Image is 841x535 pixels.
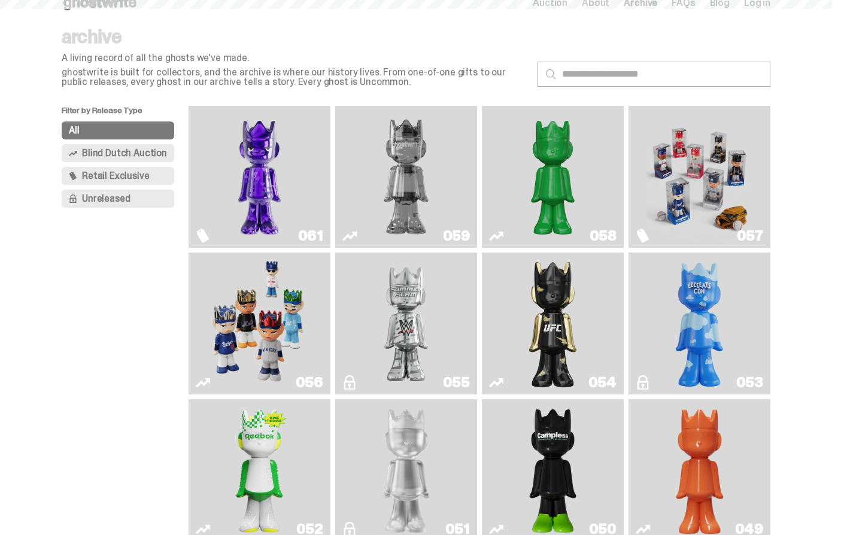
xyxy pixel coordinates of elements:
[646,111,752,243] img: Game Face (2025)
[298,229,323,243] div: 061
[736,375,763,390] div: 053
[636,257,763,390] a: ghooooost
[588,375,617,390] div: 054
[62,68,528,87] p: ghostwrite is built for collectors, and the archive is where our history lives. From one-of-one g...
[590,229,617,243] div: 058
[489,257,617,390] a: Ruby
[500,111,606,243] img: Schrödinger's ghost: Sunday Green
[207,257,312,390] img: Game Face (2025)
[353,257,459,390] img: I Was There SummerSlam
[207,111,312,243] img: Fantasy
[82,148,167,158] span: Blind Dutch Auction
[636,111,763,243] a: Game Face (2025)
[489,111,617,243] a: Schrödinger's ghost: Sunday Green
[524,257,581,390] img: Ruby
[342,111,470,243] a: Two
[62,27,528,46] p: archive
[82,171,149,181] span: Retail Exclusive
[296,375,323,390] div: 056
[443,375,470,390] div: 055
[82,194,130,203] span: Unreleased
[671,257,728,390] img: ghooooost
[62,53,528,63] p: A living record of all the ghosts we've made.
[443,229,470,243] div: 059
[62,144,174,162] button: Blind Dutch Auction
[62,167,174,185] button: Retail Exclusive
[196,111,323,243] a: Fantasy
[62,121,174,139] button: All
[62,106,189,121] p: Filter by Release Type
[196,257,323,390] a: Game Face (2025)
[62,190,174,208] button: Unreleased
[69,126,80,135] span: All
[737,229,763,243] div: 057
[342,257,470,390] a: I Was There SummerSlam
[353,111,459,243] img: Two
